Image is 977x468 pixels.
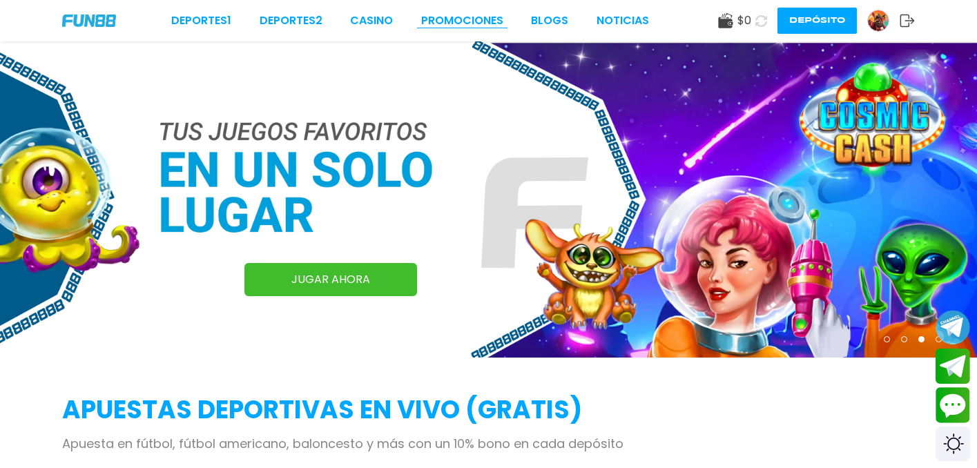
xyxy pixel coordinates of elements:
[936,427,970,461] div: Switch theme
[171,12,231,29] a: Deportes1
[244,263,417,296] a: JUGAR AHORA
[421,12,503,29] a: Promociones
[867,10,900,32] a: Avatar
[62,14,116,26] img: Company Logo
[350,12,393,29] a: CASINO
[936,349,970,384] button: Join telegram
[597,12,649,29] a: NOTICIAS
[777,8,857,34] button: Depósito
[936,309,970,345] button: Join telegram channel
[260,12,322,29] a: Deportes2
[868,10,889,31] img: Avatar
[531,12,568,29] a: BLOGS
[737,12,751,29] span: $ 0
[936,387,970,423] button: Contact customer service
[62,434,915,453] p: Apuesta en fútbol, fútbol americano, baloncesto y más con un 10% bono en cada depósito
[62,391,915,429] h2: APUESTAS DEPORTIVAS EN VIVO (gratis)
